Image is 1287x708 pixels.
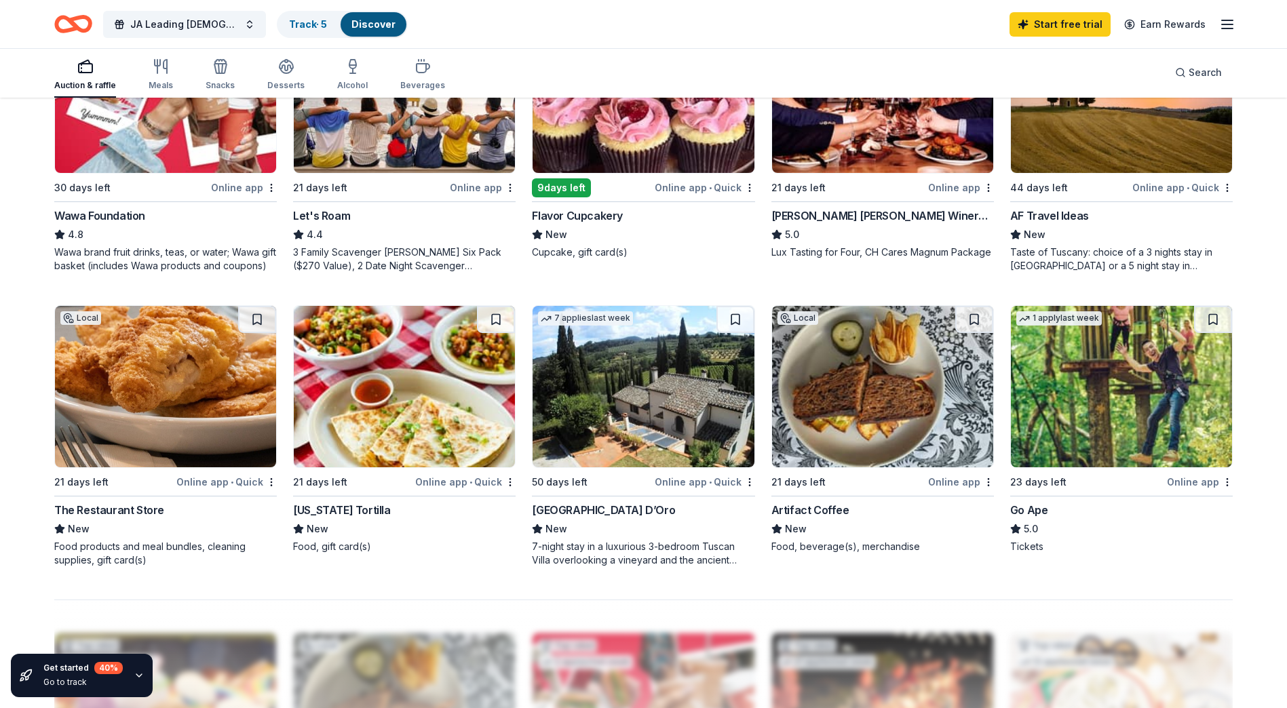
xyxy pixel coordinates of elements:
a: Image for Artifact CoffeeLocal21 days leftOnline appArtifact CoffeeNewFood, beverage(s), merchandise [771,305,994,553]
span: New [545,521,567,537]
div: Meals [149,80,173,91]
span: • [709,182,712,193]
div: Tickets [1010,540,1233,553]
span: New [1024,227,1045,243]
span: • [231,477,233,488]
div: Desserts [267,80,305,91]
div: Get started [43,662,123,674]
button: JA Leading [DEMOGRAPHIC_DATA] [103,11,266,38]
div: 7-night stay in a luxurious 3-bedroom Tuscan Villa overlooking a vineyard and the ancient walled ... [532,540,754,567]
div: 21 days left [771,180,826,196]
img: Image for The Restaurant Store [55,306,276,467]
div: Local [777,311,818,325]
span: 4.4 [307,227,323,243]
span: New [785,521,807,537]
div: 7 applies last week [538,311,633,326]
span: New [545,227,567,243]
a: Discover [351,18,396,30]
div: Go Ape [1010,502,1048,518]
div: 44 days left [1010,180,1068,196]
div: Food, beverage(s), merchandise [771,540,994,553]
div: Auction & raffle [54,80,116,91]
span: JA Leading [DEMOGRAPHIC_DATA] [130,16,239,33]
button: Beverages [400,53,445,98]
div: Let's Roam [293,208,350,224]
div: Flavor Cupcakery [532,208,623,224]
div: Snacks [206,80,235,91]
div: Online app Quick [655,179,755,196]
button: Alcohol [337,53,368,98]
div: Beverages [400,80,445,91]
div: 40 % [94,662,123,674]
div: 9 days left [532,178,591,197]
div: Artifact Coffee [771,502,849,518]
div: Cupcake, gift card(s) [532,245,754,259]
div: [US_STATE] Tortilla [293,502,390,518]
a: Track· 5 [289,18,327,30]
a: Earn Rewards [1116,12,1214,37]
div: 21 days left [771,474,826,490]
div: Online app Quick [176,473,277,490]
div: AF Travel Ideas [1010,208,1089,224]
div: 21 days left [293,180,347,196]
div: Online app [928,179,994,196]
a: Image for AF Travel Ideas14 applieslast week44 days leftOnline app•QuickAF Travel IdeasNewTaste o... [1010,11,1233,273]
span: 5.0 [1024,521,1038,537]
div: 21 days left [54,474,109,490]
a: Image for Wawa FoundationTop rated2 applieslast week30 days leftOnline appWawa Foundation4.8Wawa ... [54,11,277,273]
a: Image for California Tortilla21 days leftOnline app•Quick[US_STATE] TortillaNewFood, gift card(s) [293,305,516,553]
div: Food, gift card(s) [293,540,516,553]
div: Go to track [43,677,123,688]
div: Wawa Foundation [54,208,145,224]
a: Image for Go Ape1 applylast week23 days leftOnline appGo Ape5.0Tickets [1010,305,1233,553]
button: Search [1164,59,1233,86]
div: 3 Family Scavenger [PERSON_NAME] Six Pack ($270 Value), 2 Date Night Scavenger [PERSON_NAME] Two ... [293,245,516,273]
div: The Restaurant Store [54,502,164,518]
span: 4.8 [68,227,83,243]
a: Image for Villa Sogni D’Oro7 applieslast week50 days leftOnline app•Quick[GEOGRAPHIC_DATA] D’OroN... [532,305,754,567]
div: Taste of Tuscany: choice of a 3 nights stay in [GEOGRAPHIC_DATA] or a 5 night stay in [GEOGRAPHIC... [1010,245,1233,273]
div: [PERSON_NAME] [PERSON_NAME] Winery and Restaurants [771,208,994,224]
button: Meals [149,53,173,98]
button: Auction & raffle [54,53,116,98]
img: Image for Villa Sogni D’Oro [533,306,754,467]
div: Wawa brand fruit drinks, teas, or water; Wawa gift basket (includes Wawa products and coupons) [54,245,277,273]
div: Food products and meal bundles, cleaning supplies, gift card(s) [54,540,277,567]
div: 30 days left [54,180,111,196]
span: 5.0 [785,227,799,243]
a: Image for Flavor CupcakeryLocal9days leftOnline app•QuickFlavor CupcakeryNewCupcake, gift card(s) [532,11,754,259]
a: Home [54,8,92,40]
button: Track· 5Discover [277,11,408,38]
div: Online app Quick [415,473,516,490]
div: 50 days left [532,474,588,490]
div: Local [60,311,101,325]
button: Desserts [267,53,305,98]
div: Online app [450,179,516,196]
img: Image for Go Ape [1011,306,1232,467]
a: Image for Let's Roam3 applieslast week21 days leftOnline appLet's Roam4.43 Family Scavenger [PERS... [293,11,516,273]
span: • [709,477,712,488]
div: 23 days left [1010,474,1067,490]
div: Online app [928,473,994,490]
img: Image for California Tortilla [294,306,515,467]
a: Start free trial [1010,12,1111,37]
div: Online app Quick [655,473,755,490]
span: New [68,521,90,537]
div: 1 apply last week [1016,311,1102,326]
img: Image for Artifact Coffee [772,306,993,467]
div: Online app [1167,473,1233,490]
div: Alcohol [337,80,368,91]
div: Online app [211,179,277,196]
span: • [1187,182,1189,193]
div: [GEOGRAPHIC_DATA] D’Oro [532,502,675,518]
button: Snacks [206,53,235,98]
span: New [307,521,328,537]
div: Lux Tasting for Four, CH Cares Magnum Package [771,245,994,259]
div: 21 days left [293,474,347,490]
span: • [469,477,472,488]
a: Image for Cooper's Hawk Winery and RestaurantsTop rated4 applieslast week21 days leftOnline app[P... [771,11,994,259]
span: Search [1189,64,1222,81]
div: Online app Quick [1132,179,1233,196]
a: Image for The Restaurant StoreLocal21 days leftOnline app•QuickThe Restaurant StoreNewFood produc... [54,305,277,567]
